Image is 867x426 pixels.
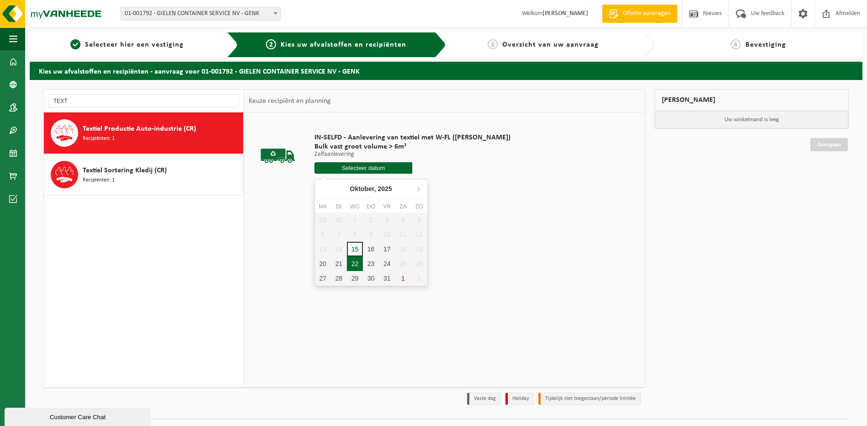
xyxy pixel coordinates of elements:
span: 3 [488,39,498,49]
div: do [363,202,379,211]
div: 15 [347,242,363,256]
div: 16 [363,242,379,256]
li: Vaste dag [467,393,501,405]
div: 22 [347,256,363,271]
div: 27 [315,271,331,286]
div: 30 [363,271,379,286]
button: Textiel Sortering Kledij (CR) Recipiënten: 1 [44,154,244,196]
span: Recipiënten: 1 [83,176,115,185]
div: Oktober, [346,181,396,196]
span: IN-SELFD - Aanlevering van textiel met W-FL ([PERSON_NAME]) [314,133,511,142]
p: Zelfaanlevering [314,151,511,158]
div: 24 [379,256,395,271]
div: di [331,202,347,211]
div: 28 [331,271,347,286]
div: 31 [379,271,395,286]
input: Materiaal zoeken [48,94,239,108]
span: 4 [731,39,741,49]
span: Textiel Productie Auto-industrie (CR) [83,123,196,134]
div: ma [315,202,331,211]
input: Selecteer datum [314,162,413,174]
a: 1Selecteer hier een vestiging [34,39,220,50]
h2: Kies uw afvalstoffen en recipiënten - aanvraag voor 01-001792 - GIELEN CONTAINER SERVICE NV - GENK [30,62,862,80]
span: 01-001792 - GIELEN CONTAINER SERVICE NV - GENK [121,7,281,21]
div: wo [347,202,363,211]
i: 2025 [378,186,392,192]
iframe: chat widget [5,406,153,426]
div: zo [411,202,427,211]
span: Recipiënten: 1 [83,134,115,143]
div: za [395,202,411,211]
div: Keuze recipiënt en planning [244,90,335,112]
span: Kies uw afvalstoffen en recipiënten [281,41,406,48]
span: Bevestiging [745,41,786,48]
span: Offerte aanvragen [621,9,673,18]
button: Textiel Productie Auto-industrie (CR) Recipiënten: 1 [44,112,244,154]
span: 2 [266,39,276,49]
li: Tijdelijk niet toegestaan/période limitée [538,393,641,405]
a: Doorgaan [810,138,848,151]
strong: [PERSON_NAME] [543,10,588,17]
span: Bulk vast groot volume > 6m³ [314,142,511,151]
a: Offerte aanvragen [602,5,677,23]
span: Textiel Sortering Kledij (CR) [83,165,167,176]
div: 21 [331,256,347,271]
span: Overzicht van uw aanvraag [502,41,599,48]
div: 29 [347,271,363,286]
div: vr [379,202,395,211]
span: 01-001792 - GIELEN CONTAINER SERVICE NV - GENK [121,7,280,20]
div: 23 [363,256,379,271]
li: Holiday [505,393,534,405]
p: Uw winkelmand is leeg [655,111,849,128]
span: 1 [70,39,80,49]
div: [PERSON_NAME] [654,89,849,111]
span: Selecteer hier een vestiging [85,41,184,48]
div: 17 [379,242,395,256]
div: 20 [315,256,331,271]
